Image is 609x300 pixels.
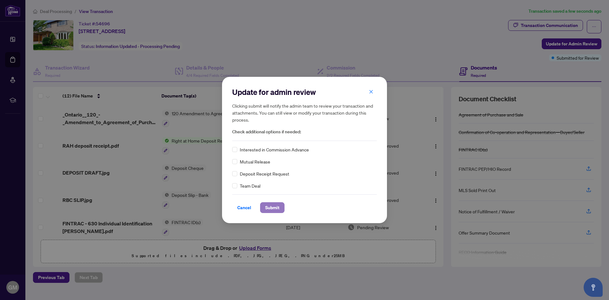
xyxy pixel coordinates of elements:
[260,202,285,213] button: Submit
[240,146,309,153] span: Interested in Commission Advance
[232,87,377,97] h2: Update for admin review
[240,182,260,189] span: Team Deal
[232,202,256,213] button: Cancel
[584,278,603,297] button: Open asap
[232,102,377,123] h5: Clicking submit will notify the admin team to review your transaction and attachments. You can st...
[237,203,251,213] span: Cancel
[240,170,289,177] span: Deposit Receipt Request
[369,90,373,94] span: close
[240,158,270,165] span: Mutual Release
[232,128,377,136] span: Check additional options if needed:
[265,203,279,213] span: Submit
